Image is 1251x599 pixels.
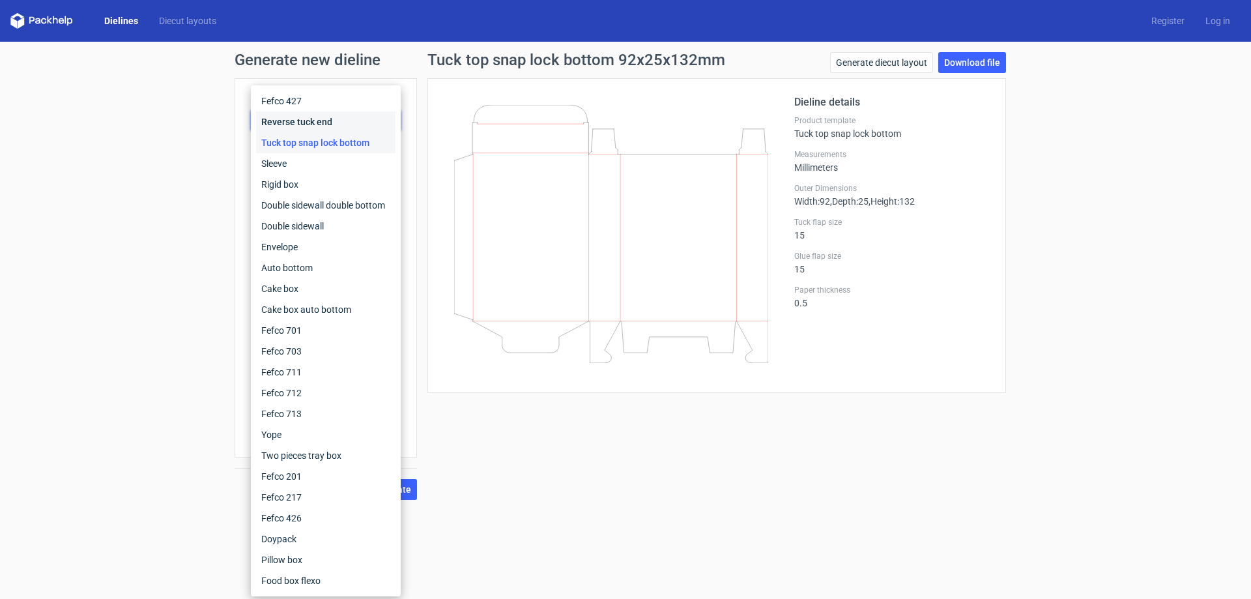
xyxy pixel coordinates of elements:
div: Fefco 713 [256,403,395,424]
label: Paper thickness [794,285,990,295]
div: Fefco 703 [256,341,395,362]
div: Double sidewall double bottom [256,195,395,216]
div: 0.5 [794,285,990,308]
div: Cake box auto bottom [256,299,395,320]
div: Fefco 701 [256,320,395,341]
div: Fefco 711 [256,362,395,383]
a: Generate diecut layout [830,52,933,73]
label: Outer Dimensions [794,183,990,194]
label: Tuck flap size [794,217,990,227]
div: Auto bottom [256,257,395,278]
div: Food box flexo [256,570,395,591]
a: Log in [1195,14,1241,27]
div: Yope [256,424,395,445]
h2: Dieline details [794,95,990,110]
div: Fefco 217 [256,487,395,508]
div: Double sidewall [256,216,395,237]
div: Fefco 426 [256,508,395,529]
div: Millimeters [794,149,990,173]
div: Tuck top snap lock bottom [794,115,990,139]
div: Sleeve [256,153,395,174]
a: Dielines [94,14,149,27]
h1: Tuck top snap lock bottom 92x25x132mm [427,52,725,68]
a: Register [1141,14,1195,27]
div: 15 [794,251,990,274]
div: 15 [794,217,990,241]
div: Tuck top snap lock bottom [256,132,395,153]
span: , Depth : 25 [830,196,869,207]
div: Fefco 427 [256,91,395,111]
div: Pillow box [256,549,395,570]
div: Fefco 712 [256,383,395,403]
a: Download file [938,52,1006,73]
div: Reverse tuck end [256,111,395,132]
div: Rigid box [256,174,395,195]
span: Width : 92 [794,196,830,207]
div: Envelope [256,237,395,257]
label: Measurements [794,149,990,160]
div: Fefco 201 [256,466,395,487]
span: , Height : 132 [869,196,915,207]
div: Doypack [256,529,395,549]
h1: Generate new dieline [235,52,1016,68]
a: Diecut layouts [149,14,227,27]
div: Two pieces tray box [256,445,395,466]
label: Product template [794,115,990,126]
div: Cake box [256,278,395,299]
label: Glue flap size [794,251,990,261]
